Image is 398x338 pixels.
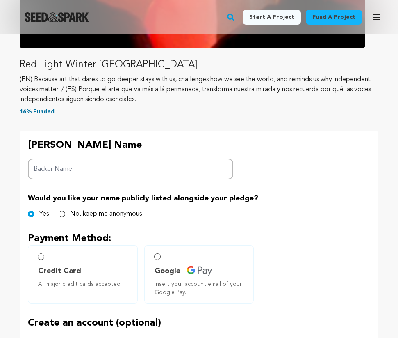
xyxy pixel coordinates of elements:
[20,108,378,116] p: 16% Funded
[25,12,89,22] img: Seed&Spark Logo Dark Mode
[20,58,378,71] p: Red Light Winter [GEOGRAPHIC_DATA]
[306,10,362,25] a: Fund a project
[20,75,378,104] p: (EN) Because art that dares to go deeper stays with us, challenges how we see the world, and remi...
[70,209,142,219] label: No, keep me anonymous
[38,280,131,288] span: All major credit cards accepted.
[28,193,370,204] p: Would you like your name publicly listed alongside your pledge?
[155,280,247,297] span: Insert your account email of your Google Pay.
[25,12,89,22] a: Seed&Spark Homepage
[28,139,233,152] p: [PERSON_NAME] Name
[155,265,180,277] span: Google
[38,265,81,277] span: Credit Card
[39,209,49,219] label: Yes
[243,10,301,25] a: Start a project
[28,159,233,179] input: Backer Name
[187,266,212,276] img: credit card icons
[28,317,370,330] p: Create an account (optional)
[28,232,370,245] p: Payment Method:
